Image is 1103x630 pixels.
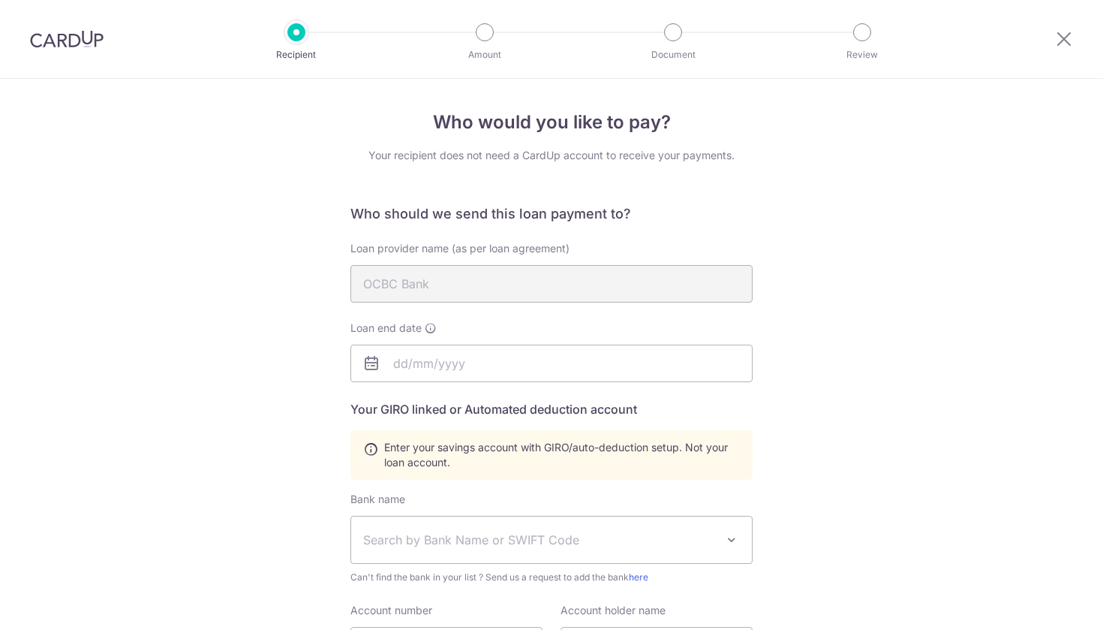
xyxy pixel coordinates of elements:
h4: Who would you like to pay? [350,109,753,136]
span: Search by Bank Name or SWIFT Code [363,531,716,549]
p: Recipient [241,47,352,62]
p: Amount [429,47,540,62]
label: Loan end date [350,321,437,336]
input: dd/mm/yyyy [350,345,753,382]
label: Account holder name [561,603,666,618]
span: Can't find the bank in your list ? Send us a request to add the bank [350,570,753,585]
div: Your recipient does not need a CardUp account to receive your payments. [350,148,753,163]
label: Account number [350,603,432,618]
a: here [629,571,648,583]
h5: Your GIRO linked or Automated deduction account [350,400,753,418]
p: Review [807,47,918,62]
input: As stated in loan agreement [350,265,753,303]
span: Loan provider name (as per loan agreement) [350,242,570,255]
p: Document [618,47,729,62]
span: Enter your savings account with GIRO/auto-deduction setup. Not your loan account. [384,440,740,470]
h6: Who should we send this loan payment to? [350,205,753,223]
img: CardUp [30,30,104,48]
label: Bank name [350,492,405,507]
